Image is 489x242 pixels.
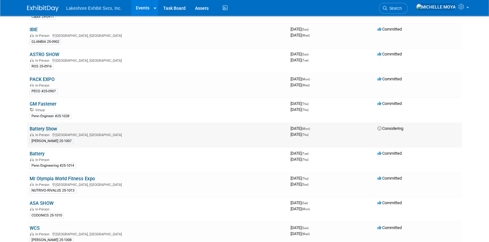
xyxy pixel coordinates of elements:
[377,101,402,106] span: Committed
[30,151,44,157] a: Battery
[311,77,312,81] span: -
[30,84,34,87] img: In-Person Event
[30,39,61,45] div: GLANBIA 25-0902
[291,200,310,205] span: [DATE]
[309,101,310,106] span: -
[30,138,73,144] div: [PERSON_NAME] 25-1007
[309,52,310,56] span: -
[30,207,34,210] img: In-Person Event
[291,206,310,211] span: [DATE]
[291,126,312,131] span: [DATE]
[377,225,402,230] span: Committed
[291,157,308,162] span: [DATE]
[302,226,308,230] span: (Sun)
[30,213,64,218] div: CODONICS 25-1010
[30,14,56,20] div: Cabot 25-0911
[302,201,308,205] span: (Sat)
[377,200,402,205] span: Committed
[291,176,310,181] span: [DATE]
[35,158,51,162] span: In-Person
[302,158,308,161] span: (Thu)
[30,108,34,111] img: Virtual Event
[302,28,308,31] span: (Sun)
[302,84,310,87] span: (Wed)
[35,133,51,137] span: In-Person
[35,34,51,38] span: In-Person
[291,27,310,32] span: [DATE]
[291,107,308,112] span: [DATE]
[377,52,402,56] span: Committed
[302,102,308,106] span: (Thu)
[377,176,402,181] span: Committed
[291,101,310,106] span: [DATE]
[309,151,310,156] span: -
[377,126,403,131] span: Considering
[30,34,34,37] img: In-Person Event
[35,183,51,187] span: In-Person
[35,108,47,112] span: Virtual
[66,6,122,11] span: Lakeshore Exhibit Svcs, Inc.
[30,200,54,206] a: ASA SHOW
[291,77,312,81] span: [DATE]
[302,59,308,62] span: (Tue)
[30,64,54,69] div: ROS 25-0916
[30,132,285,137] div: [GEOGRAPHIC_DATA], [GEOGRAPHIC_DATA]
[302,53,308,56] span: (Sun)
[302,183,308,186] span: (Sun)
[35,207,51,211] span: In-Person
[302,152,308,155] span: (Tue)
[291,83,310,87] span: [DATE]
[302,78,310,81] span: (Mon)
[302,177,308,180] span: (Thu)
[30,58,285,63] div: [GEOGRAPHIC_DATA], [GEOGRAPHIC_DATA]
[309,200,310,205] span: -
[291,225,310,230] span: [DATE]
[377,77,402,81] span: Committed
[30,232,34,235] img: In-Person Event
[291,182,308,187] span: [DATE]
[302,207,310,211] span: (Mon)
[416,3,456,10] img: MICHELLE MOYA
[30,52,59,57] a: ASTRO SHOW
[30,158,34,161] img: In-Person Event
[302,232,310,236] span: (Wed)
[291,151,310,156] span: [DATE]
[30,188,76,193] div: NUTRIVO-RIVALUS 25-1013
[30,225,40,231] a: WCS
[30,176,95,181] a: Mr Olympia World Fitness Expo
[30,183,34,186] img: In-Person Event
[30,33,285,38] div: [GEOGRAPHIC_DATA], [GEOGRAPHIC_DATA]
[291,231,310,236] span: [DATE]
[291,58,308,62] span: [DATE]
[30,163,76,169] div: Penn Engineering #25-1014
[35,232,51,236] span: In-Person
[309,225,310,230] span: -
[311,126,312,131] span: -
[291,33,310,37] span: [DATE]
[302,133,308,136] span: (Thu)
[30,182,285,187] div: [GEOGRAPHIC_DATA], [GEOGRAPHIC_DATA]
[291,132,308,137] span: [DATE]
[302,34,310,37] span: (Wed)
[30,101,56,107] a: GM Fastener
[377,27,402,32] span: Committed
[309,176,310,181] span: -
[30,231,285,236] div: [GEOGRAPHIC_DATA], [GEOGRAPHIC_DATA]
[30,133,34,136] img: In-Person Event
[35,59,51,63] span: In-Person
[387,6,402,11] span: Search
[379,3,408,14] a: Search
[30,113,71,119] div: Penn Engineer #25-1028
[377,151,402,156] span: Committed
[30,59,34,62] img: In-Person Event
[302,108,308,112] span: (Thu)
[30,77,55,82] a: PACK EXPO
[302,127,310,130] span: (Mon)
[35,84,51,88] span: In-Person
[309,27,310,32] span: -
[30,126,57,132] a: Battery Show
[30,89,58,94] div: PECO #25-0907
[30,27,37,32] a: IBIE
[291,52,310,56] span: [DATE]
[27,5,59,12] img: ExhibitDay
